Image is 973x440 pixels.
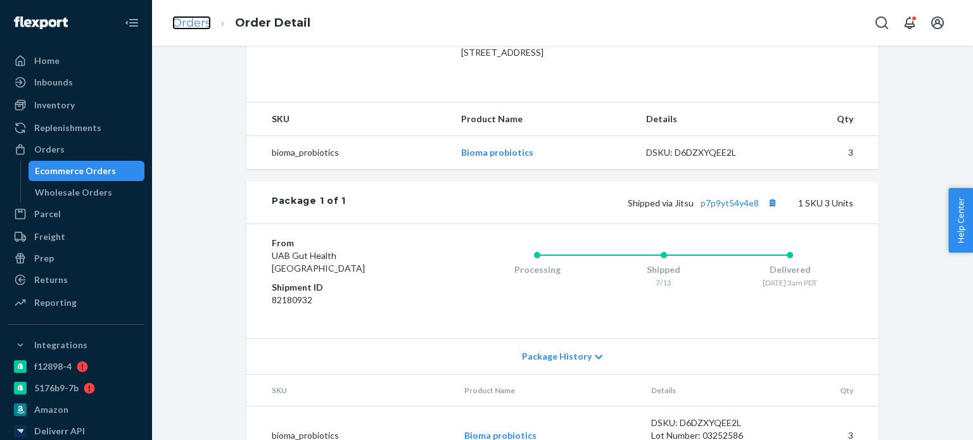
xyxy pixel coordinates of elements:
th: Details [636,103,775,136]
a: f12898-4 [8,356,144,377]
a: Ecommerce Orders [29,161,145,181]
a: Freight [8,227,144,247]
a: Reporting [8,292,144,313]
span: UAB Gut Health [GEOGRAPHIC_DATA] [272,250,365,273]
div: Inventory [34,99,75,111]
button: Open Search Box [869,10,894,35]
div: Freight [34,230,65,243]
button: Close Navigation [119,10,144,35]
div: Amazon [34,403,68,416]
div: [DATE] 3am PDT [727,277,853,288]
td: bioma_probiotics [246,136,451,170]
a: Orders [8,139,144,160]
a: Order Detail [235,16,310,30]
th: SKU [246,375,454,406]
a: Parcel [8,204,144,224]
th: Qty [775,103,879,136]
img: Flexport logo [14,16,68,29]
button: Copy tracking number [764,194,780,211]
div: Processing [474,263,601,276]
div: Returns [34,273,68,286]
dt: Shipment ID [272,281,423,294]
button: Open account menu [925,10,950,35]
a: p7p9yt54y4e8 [701,198,759,208]
th: Details [641,375,780,406]
td: 3 [775,136,879,170]
th: SKU [246,103,451,136]
button: Integrations [8,335,144,355]
div: Prep [34,252,54,265]
a: 5176b9-7b [8,378,144,398]
div: Wholesale Orders [35,186,112,199]
div: Integrations [34,339,87,351]
a: Returns [8,270,144,290]
div: Parcel [34,208,61,220]
div: Shipped [601,263,727,276]
div: Package 1 of 1 [272,194,346,211]
th: Product Name [454,375,641,406]
a: Replenishments [8,118,144,138]
div: Reporting [34,296,77,309]
div: DSKU: D6DZXYQEE2L [651,417,770,429]
div: Delivered [727,263,853,276]
div: Ecommerce Orders [35,165,116,177]
div: f12898-4 [34,360,72,373]
a: Inbounds [8,72,144,92]
span: Shipped via Jitsu [628,198,780,208]
ol: breadcrumbs [162,4,321,42]
div: Orders [34,143,65,156]
div: 1 SKU 3 Units [346,194,853,211]
a: Orders [172,16,211,30]
th: Qty [780,375,879,406]
div: DSKU: D6DZXYQEE2L [646,146,765,159]
a: Prep [8,248,144,268]
a: Bioma probiotics [461,147,533,158]
div: Home [34,54,60,67]
a: Amazon [8,399,144,420]
a: Wholesale Orders [29,182,145,203]
dt: From [272,237,423,249]
div: Deliverr API [34,425,85,437]
button: Help Center [948,188,973,253]
button: Open notifications [897,10,922,35]
div: Inbounds [34,76,73,89]
div: 5176b9-7b [34,382,79,394]
a: Home [8,51,144,71]
th: Product Name [451,103,635,136]
dd: 82180932 [272,294,423,306]
span: Package History [522,350,592,363]
div: Replenishments [34,122,101,134]
div: 7/13 [601,277,727,288]
a: Inventory [8,95,144,115]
